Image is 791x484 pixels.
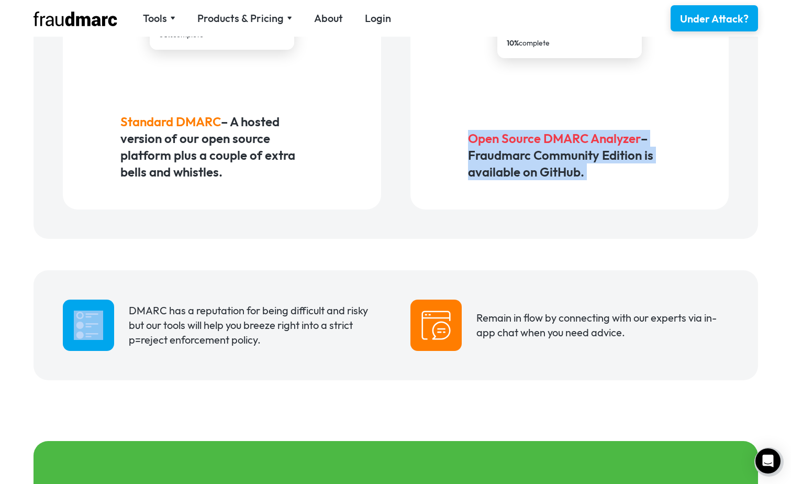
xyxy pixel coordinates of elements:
[671,5,758,31] a: Under Attack?
[314,11,343,26] a: About
[120,114,221,129] span: Standard DMARC
[197,11,284,26] div: Products & Pricing
[507,38,519,48] strong: 10%
[120,113,323,180] h5: – A hosted version of our open source platform plus a couple of extra bells and whistles.
[476,311,729,340] div: Remain in flow by connecting with our experts via in-app chat when you need advice.
[197,11,292,26] div: Products & Pricing
[129,303,381,347] div: DMARC has a reputation for being difficult and risky but our tools will help you breeze right int...
[468,130,671,180] h5: – Fraudmarc Community Edition is available on GitHub.
[680,12,749,26] div: Under Attack?
[365,11,391,26] a: Login
[507,38,632,49] div: complete
[143,11,167,26] div: Tools
[755,448,781,474] div: Open Intercom Messenger
[143,11,175,26] div: Tools
[468,130,641,146] span: Open Source DMARC Analyzer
